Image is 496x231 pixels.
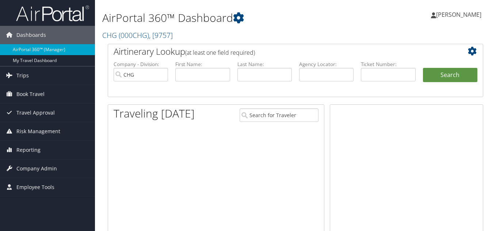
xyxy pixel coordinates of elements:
span: Risk Management [16,122,60,140]
span: , [ 9757 ] [149,30,173,40]
img: airportal-logo.png [16,5,89,22]
span: Travel Approval [16,104,55,122]
span: Reporting [16,141,41,159]
span: [PERSON_NAME] [436,11,481,19]
h1: Traveling [DATE] [114,106,195,121]
span: Book Travel [16,85,45,103]
label: Last Name: [237,61,292,68]
a: CHG [102,30,173,40]
label: Company - Division: [114,61,168,68]
h2: Airtinerary Lookup [114,45,446,58]
span: (at least one field required) [185,49,255,57]
span: Trips [16,66,29,85]
span: Employee Tools [16,178,54,196]
h1: AirPortal 360™ Dashboard [102,10,360,26]
a: [PERSON_NAME] [431,4,489,26]
span: Company Admin [16,159,57,178]
input: Search for Traveler [240,108,318,122]
label: First Name: [175,61,230,68]
label: Agency Locator: [299,61,354,68]
label: Ticket Number: [361,61,415,68]
span: ( 000CHG ) [119,30,149,40]
span: Dashboards [16,26,46,44]
button: Search [423,68,477,82]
